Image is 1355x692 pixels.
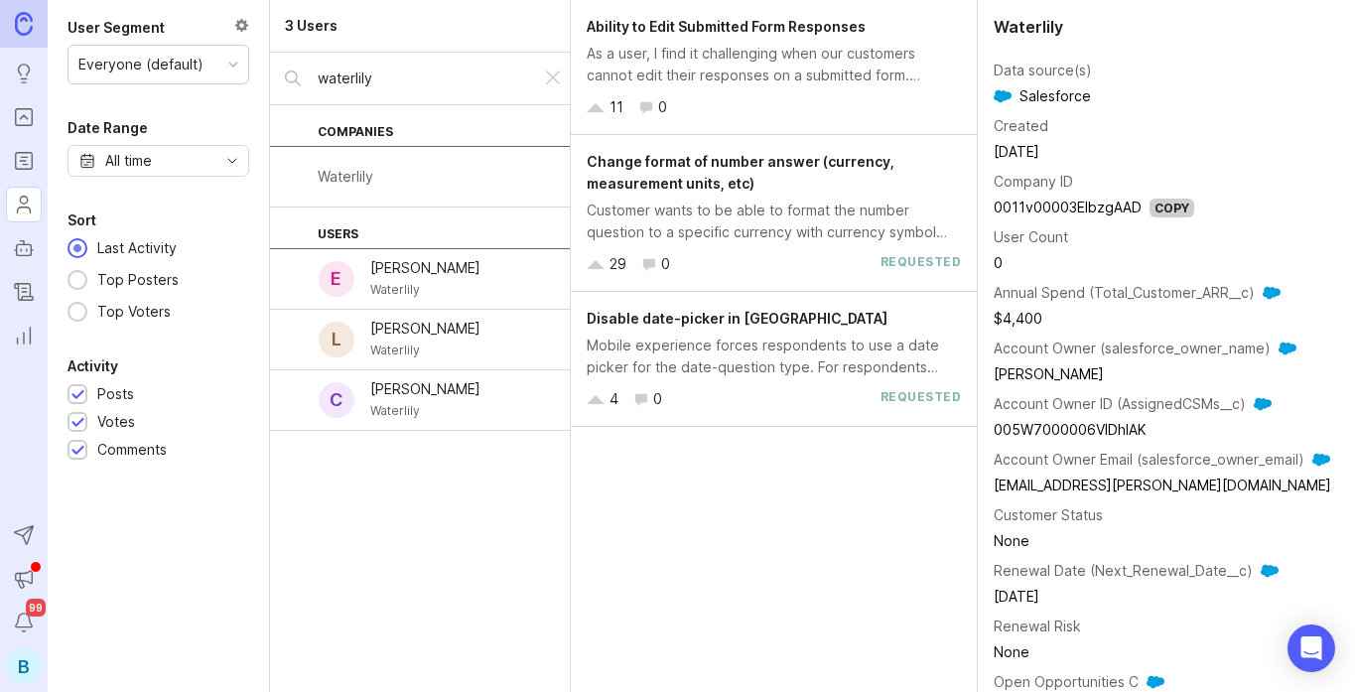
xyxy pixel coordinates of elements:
button: Notifications [6,605,42,640]
div: Top Posters [87,269,189,291]
img: Salesforce logo [1254,395,1272,413]
div: 4 [610,388,618,410]
div: 005W7000006VlDhIAK [994,419,1331,441]
div: Waterlily [370,279,480,301]
button: Announcements [6,561,42,597]
div: Customer wants to be able to format the number question to a specific currency with currency symb... [587,200,961,243]
time: [DATE] [994,588,1039,605]
div: [PERSON_NAME] [994,363,1331,385]
div: Votes [97,411,135,433]
img: Salesforce logo [1261,562,1279,580]
div: Account Owner Email (salesforce_owner_email) [994,449,1304,471]
div: E [319,261,354,297]
img: Salesforce logo [1279,340,1296,357]
a: Autopilot [6,230,42,266]
div: 0 [653,388,662,410]
a: Reporting [6,318,42,353]
div: Date Range [68,116,148,140]
div: 0 [658,96,667,118]
div: Posts [97,383,134,405]
div: Activity [68,354,118,378]
div: Comments [97,439,167,461]
div: [PERSON_NAME] [370,378,480,400]
a: Change format of number answer (currency, measurement units, etc)Customer wants to be able to for... [571,135,977,292]
div: Waterlily [370,400,480,422]
div: Top Voters [87,301,181,323]
div: 29 [610,253,626,275]
div: User Count [994,226,1068,248]
div: [PERSON_NAME] [370,257,480,279]
span: Ability to Edit Submitted Form Responses [587,18,866,35]
div: Customer Status [994,504,1103,526]
input: Search by name... [318,68,526,89]
td: $4,400 [994,306,1331,332]
div: C [319,382,354,418]
img: Salesforce logo [994,87,1012,105]
a: Portal [6,99,42,135]
div: All time [105,150,152,172]
a: Disable date-picker in [GEOGRAPHIC_DATA]Mobile experience forces respondents to use a date picker... [571,292,977,427]
span: Change format of number answer (currency, measurement units, etc) [587,153,894,192]
img: Salesforce logo [1147,673,1164,691]
div: 11 [610,96,623,118]
span: Salesforce [994,85,1091,107]
div: Copy [1150,199,1194,217]
td: 0 [994,250,1331,276]
div: Company ID [994,171,1073,193]
div: As a user, I find it challenging when our customers cannot edit their responses on a submitted fo... [587,43,961,86]
div: Open Intercom Messenger [1287,624,1335,672]
img: Canny Home [15,12,33,35]
div: Annual Spend (Total_Customer_ARR__c) [994,282,1255,304]
span: 99 [26,599,46,617]
div: 3 Users [285,15,338,37]
div: requested [881,388,962,410]
button: B [6,648,42,684]
a: Roadmaps [6,143,42,179]
img: Salesforce logo [1263,284,1281,302]
div: Companies [270,105,570,147]
div: Created [994,115,1048,137]
img: Salesforce logo [1312,451,1330,469]
div: None [994,530,1331,552]
svg: toggle icon [216,153,248,169]
div: Mobile experience forces respondents to use a date picker for the date-question type. For respond... [587,335,961,378]
a: Ideas [6,56,42,91]
a: Users [6,187,42,222]
time: [DATE] [994,143,1039,160]
span: Disable date-picker in [GEOGRAPHIC_DATA] [587,310,887,327]
div: Waterlily [318,166,373,188]
div: Account Owner (salesforce_owner_name) [994,338,1271,359]
div: Everyone (default) [78,54,203,75]
div: User Segment [68,16,165,40]
div: [PERSON_NAME] [370,318,480,340]
div: [EMAIL_ADDRESS][PERSON_NAME][DOMAIN_NAME] [994,475,1331,496]
div: Sort [68,208,96,232]
div: Waterlily [370,340,480,361]
div: None [994,641,1331,663]
div: 0 [661,253,670,275]
div: Last Activity [87,237,187,259]
div: Data source(s) [994,60,1092,81]
div: Renewal Date (Next_Renewal_Date__c) [994,560,1253,582]
div: L [319,322,354,357]
div: requested [881,253,962,275]
div: Account Owner ID (AssignedCSMs__c) [994,393,1246,415]
div: Renewal Risk [994,616,1081,637]
a: Changelog [6,274,42,310]
button: Send to Autopilot [6,517,42,553]
div: Waterlily [994,16,1339,46]
div: Users [270,208,570,249]
div: 0011v00003EIbzgAAD [994,197,1142,218]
